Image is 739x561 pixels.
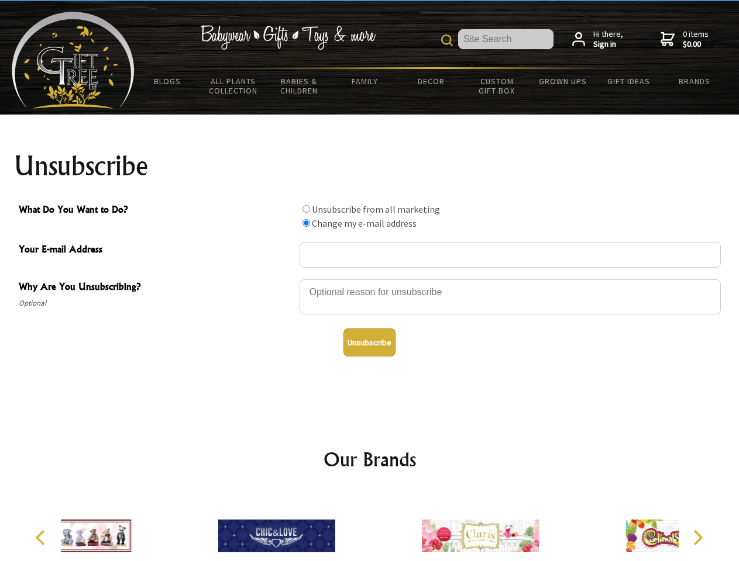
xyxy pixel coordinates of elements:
[441,34,453,46] img: product search
[458,29,554,49] input: Site Search
[19,279,294,296] span: Why Are You Unsubscribing?
[19,202,294,219] span: What Do You Want to Do?
[530,69,596,93] a: Grown Ups
[201,69,267,103] a: All Plants Collection
[343,328,396,356] button: Unsubscribe
[14,152,726,180] h1: Unsubscribe
[23,445,716,473] h2: Our Brands
[398,69,464,93] a: Decor
[464,69,530,103] a: Custom Gift Box
[683,39,709,50] strong: $0.00
[662,69,728,93] a: Brands
[200,25,376,50] img: Babywear - Gifts - Toys & more
[19,242,294,259] span: Your E-mail Address
[312,203,440,215] label: Unsubscribe from all marketing
[303,219,310,227] input: What Do You Want to Do?
[685,525,710,550] button: Next
[593,29,623,50] span: Hi there,
[312,217,417,229] label: Change my e-mail address
[593,39,623,50] strong: Sign in
[303,205,310,213] input: What Do You Want to Do?
[300,242,721,268] input: Your E-mail Address
[683,29,709,50] span: 0 items
[300,279,721,314] textarea: Why Are You Unsubscribing?
[135,69,201,93] a: BLOGS
[572,29,623,50] a: Hi there,Sign in
[596,69,662,93] a: Gift Ideas
[29,525,55,550] button: Previous
[19,296,294,310] span: Optional
[266,69,332,103] a: Babies & Children
[12,12,135,109] img: Babyware - Gifts - Toys and more...
[661,29,709,50] a: 0 items$0.00
[332,69,398,93] a: Family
